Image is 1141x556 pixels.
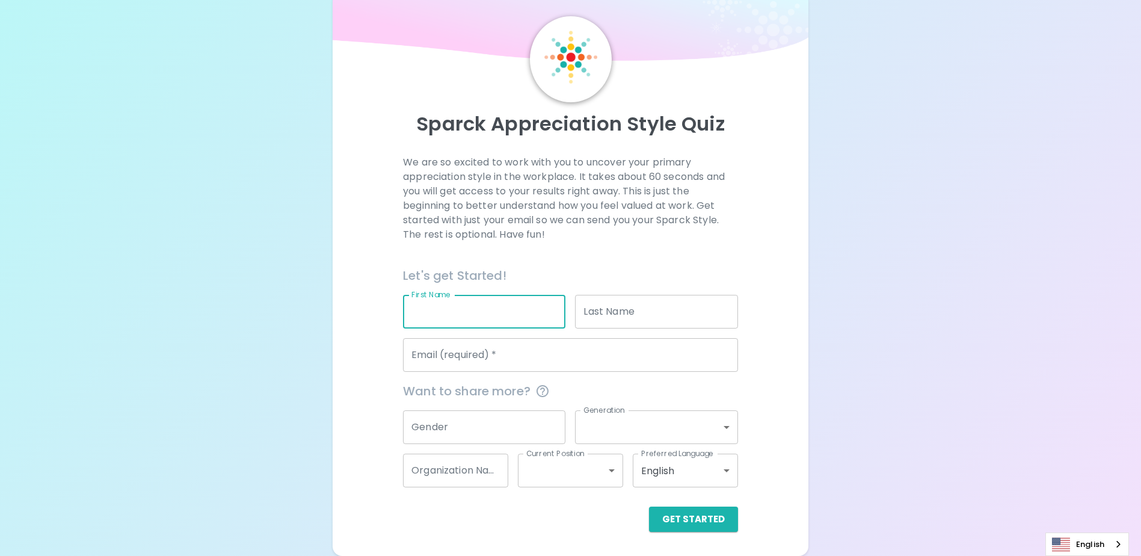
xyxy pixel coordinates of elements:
[403,381,738,401] span: Want to share more?
[641,448,713,459] label: Preferred Language
[411,289,451,300] label: First Name
[633,454,738,487] div: English
[544,31,597,84] img: Sparck Logo
[403,266,738,285] h6: Let's get Started!
[347,112,793,136] p: Sparck Appreciation Style Quiz
[649,507,738,532] button: Get Started
[1045,533,1129,556] div: Language
[403,155,738,242] p: We are so excited to work with you to uncover your primary appreciation style in the workplace. I...
[583,405,625,415] label: Generation
[1046,533,1128,555] a: English
[1045,533,1129,556] aside: Language selected: English
[526,448,585,459] label: Current Position
[535,384,550,398] svg: This information is completely confidential and only used for aggregated appreciation studies at ...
